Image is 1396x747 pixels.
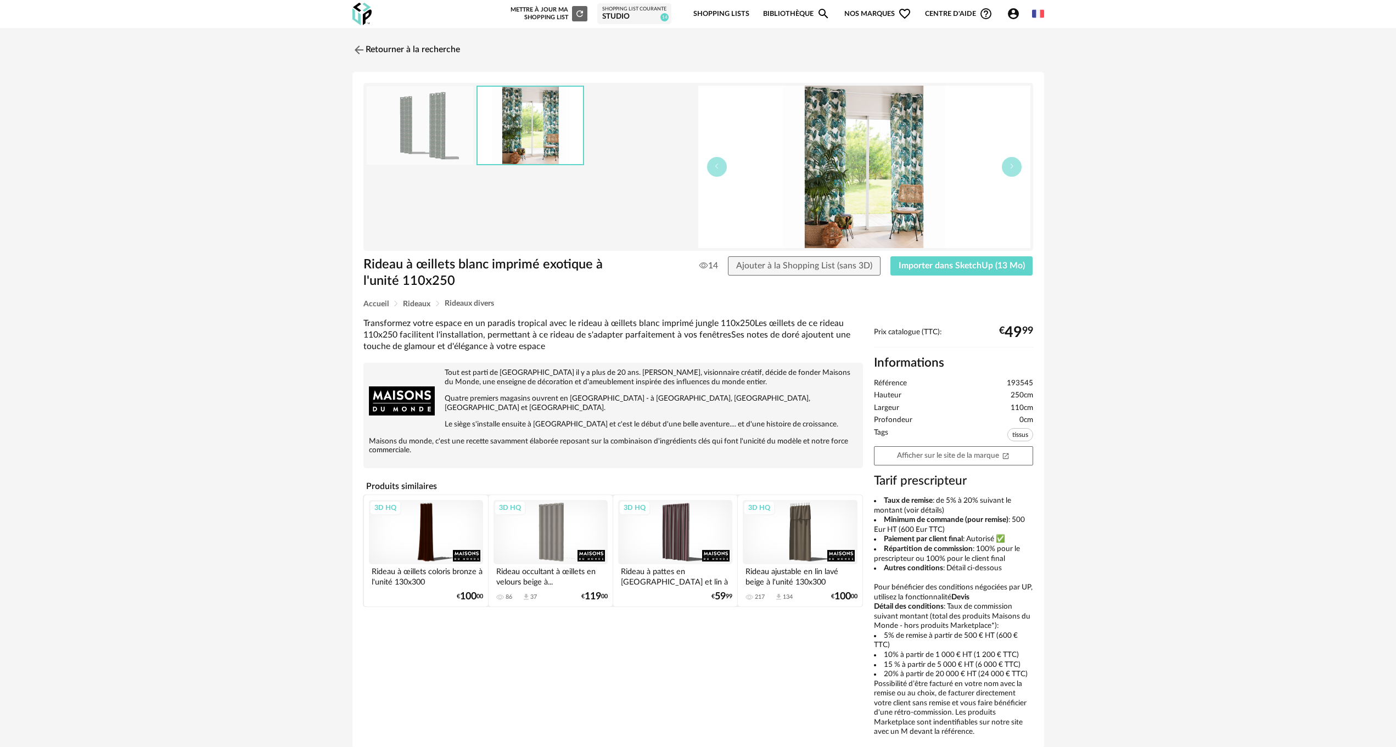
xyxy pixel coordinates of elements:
span: Rideaux [403,300,430,308]
img: thumbnail.png [367,86,473,165]
img: fr [1032,8,1044,20]
span: tissus [1007,428,1033,441]
li: 10% à partir de 1 000 € HT (1 200 € TTC) [874,650,1033,660]
span: 100 [460,593,476,600]
div: 3D HQ [743,501,775,515]
a: BibliothèqueMagnify icon [763,1,830,27]
div: 86 [506,593,512,601]
a: 3D HQ Rideau à pattes en [GEOGRAPHIC_DATA] et lin à rayures [GEOGRAPHIC_DATA]... €5999 [613,495,737,606]
a: Shopping Lists [693,1,749,27]
a: Shopping List courante Studio 14 [602,6,666,22]
span: Open In New icon [1002,451,1010,459]
div: € 00 [457,593,483,600]
span: Account Circle icon [1007,7,1025,20]
p: Le siège s'installe ensuite à [GEOGRAPHIC_DATA] et c'est le début d'une belle aventure.... et d'u... [369,420,857,429]
span: Download icon [775,593,783,601]
span: Download icon [522,593,530,601]
li: : 500 Eur HT (600 Eur TTC) [874,515,1033,535]
span: Référence [874,379,907,389]
span: Accueil [363,300,389,308]
span: Hauteur [874,391,901,401]
span: Nos marques [844,1,911,27]
div: 3D HQ [619,501,651,515]
span: Centre d'aideHelp Circle Outline icon [925,7,993,20]
h4: Produits similaires [363,478,863,495]
span: 250cm [1011,391,1033,401]
div: 134 [783,593,793,601]
div: Rideau à œillets coloris bronze à l'unité 130x300 [369,564,483,586]
div: Rideau ajustable en lin lavé beige à l'unité 130x300 [743,564,857,586]
h2: Informations [874,355,1033,371]
span: Heart Outline icon [898,7,911,20]
div: € 00 [581,593,608,600]
b: Devis [951,593,969,601]
span: Account Circle icon [1007,7,1020,20]
li: 20% à partir de 20 000 € HT (24 000 € TTC) Possibilité d’être facturé en votre nom avec la remise... [874,670,1033,737]
li: 15 % à partir de 5 000 € HT (6 000 € TTC) [874,660,1033,670]
a: 3D HQ Rideau à œillets coloris bronze à l'unité 130x300 €10000 [364,495,488,606]
span: 14 [660,13,669,21]
span: 14 [699,260,718,271]
div: Rideau à pattes en [GEOGRAPHIC_DATA] et lin à rayures [GEOGRAPHIC_DATA]... [618,564,732,586]
img: rideau-a-oeillets-blanc-imprime-exotique-a-l-unite-110x250-1000-0-25-193545_1.jpg [478,87,583,164]
p: Maisons du monde, c'est une recette savamment élaborée reposant sur la combinaison d'ingrédients ... [369,437,857,456]
b: Répartition de commission [884,545,973,553]
div: € 00 [831,593,857,600]
span: Magnify icon [817,7,830,20]
span: Ajouter à la Shopping List (sans 3D) [736,261,872,270]
img: brand logo [369,368,435,434]
b: Autres conditions [884,564,943,572]
p: Quatre premiers magasins ouvrent en [GEOGRAPHIC_DATA] - à [GEOGRAPHIC_DATA], [GEOGRAPHIC_DATA], [... [369,394,857,413]
span: 59 [715,593,726,600]
div: Transformez votre espace en un paradis tropical avec le rideau à œillets blanc imprimé jungle 110... [363,318,863,353]
div: 3D HQ [494,501,526,515]
div: Shopping List courante [602,6,666,13]
b: Minimum de commande (pour remise) [884,516,1008,524]
div: Prix catalogue (TTC): [874,328,1033,348]
li: : Détail ci-dessous [874,564,1033,574]
h1: Rideau à œillets blanc imprimé exotique à l'unité 110x250 [363,256,636,290]
div: Breadcrumb [363,300,1033,308]
span: Profondeur [874,415,912,425]
img: rideau-a-oeillets-blanc-imprime-exotique-a-l-unite-110x250-1000-0-25-193545_1.jpg [698,86,1030,248]
li: : 100% pour le prescripteur ou 100% pour le client final [874,544,1033,564]
a: 3D HQ Rideau occultant à œillets en velours beige à... 86 Download icon 37 €11900 [489,495,613,606]
span: 119 [585,593,601,600]
span: Largeur [874,403,899,413]
button: Importer dans SketchUp (13 Mo) [890,256,1033,276]
div: Rideau occultant à œillets en velours beige à... [494,564,608,586]
span: 0cm [1019,415,1033,425]
span: Rideaux divers [445,300,494,307]
div: 3D HQ [369,501,401,515]
img: OXP [352,3,372,25]
span: Help Circle Outline icon [979,7,993,20]
span: Importer dans SketchUp (13 Mo) [899,261,1025,270]
h3: Tarif prescripteur [874,473,1033,489]
span: Tags [874,428,888,444]
div: € 99 [999,328,1033,337]
a: Afficher sur le site de la marqueOpen In New icon [874,446,1033,465]
div: € 99 [711,593,732,600]
span: 193545 [1007,379,1033,389]
b: Taux de remise [884,497,933,504]
span: 100 [834,593,851,600]
span: 110cm [1011,403,1033,413]
li: : de 5% à 20% suivant le montant (voir détails) [874,496,1033,515]
img: svg+xml;base64,PHN2ZyB3aWR0aD0iMjQiIGhlaWdodD0iMjQiIHZpZXdCb3g9IjAgMCAyNCAyNCIgZmlsbD0ibm9uZSIgeG... [352,43,366,57]
div: Mettre à jour ma Shopping List [508,6,587,21]
div: Studio [602,12,666,22]
div: 217 [755,593,765,601]
div: 37 [530,593,537,601]
span: Refresh icon [575,10,585,16]
button: Ajouter à la Shopping List (sans 3D) [728,256,881,276]
b: Détail des conditions [874,603,944,610]
a: Retourner à la recherche [352,38,460,62]
li: : Autorisé ✅ [874,535,1033,544]
div: Pour bénéficier des conditions négociées par UP, utilisez la fonctionnalité : Taux de commission ... [874,496,1033,737]
p: Tout est parti de [GEOGRAPHIC_DATA] il y a plus de 20 ans. [PERSON_NAME], visionnaire créatif, dé... [369,368,857,387]
b: Paiement par client final [884,535,963,543]
li: 5% de remise à partir de 500 € HT (600 € TTC) [874,631,1033,650]
a: 3D HQ Rideau ajustable en lin lavé beige à l'unité 130x300 217 Download icon 134 €10000 [738,495,862,606]
span: 49 [1005,328,1022,337]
